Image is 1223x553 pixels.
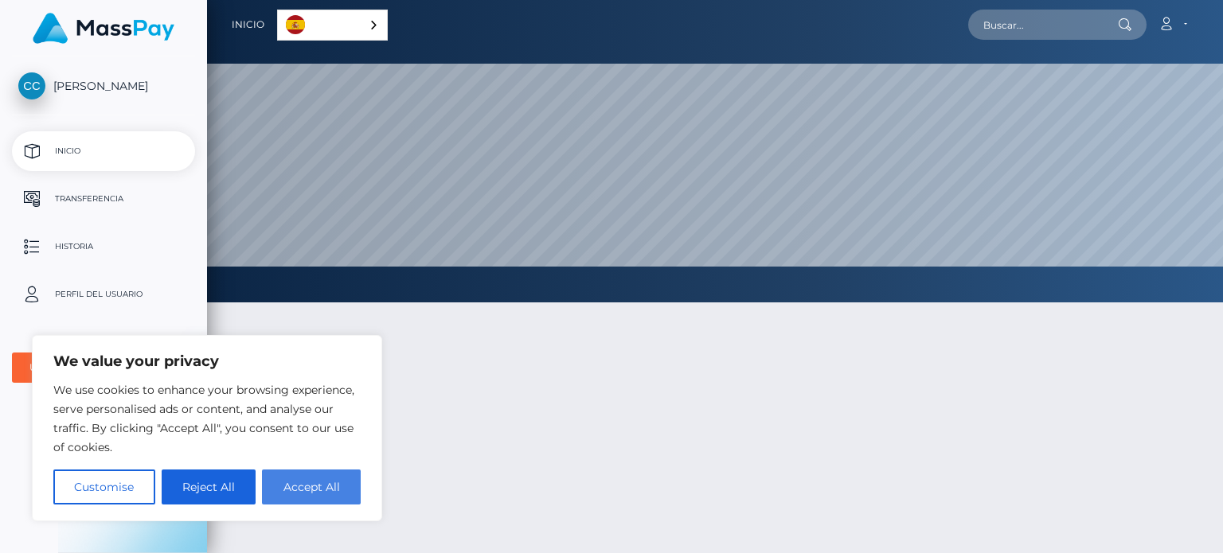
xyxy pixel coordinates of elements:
[18,235,189,259] p: Historia
[278,10,387,40] a: Español
[12,179,195,219] a: Transferencia
[29,361,160,374] div: User Agreements
[12,275,195,314] a: Perfil del usuario
[53,352,361,371] p: We value your privacy
[232,8,264,41] a: Inicio
[32,335,382,521] div: We value your privacy
[53,380,361,457] p: We use cookies to enhance your browsing experience, serve personalised ads or content, and analys...
[968,10,1118,40] input: Buscar...
[53,469,155,504] button: Customise
[162,469,256,504] button: Reject All
[262,469,361,504] button: Accept All
[12,227,195,267] a: Historia
[18,187,189,211] p: Transferencia
[12,131,195,171] a: Inicio
[277,10,388,41] div: Language
[277,10,388,41] aside: Language selected: Español
[12,79,195,93] span: [PERSON_NAME]
[18,282,189,306] p: Perfil del usuario
[12,352,195,383] button: User Agreements
[18,139,189,163] p: Inicio
[33,13,174,44] img: MassPay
